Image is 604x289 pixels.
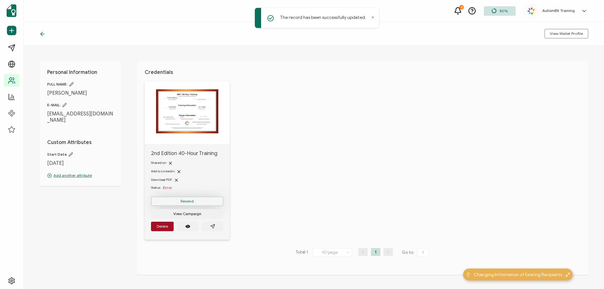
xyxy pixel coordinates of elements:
[500,8,508,13] span: 80%
[181,199,194,203] span: Resend
[151,169,175,173] span: Add to LinkedIn:
[185,224,190,229] ion-icon: eye
[47,152,113,157] span: Start Date
[47,90,113,96] span: [PERSON_NAME]
[542,8,575,13] h5: AutismBX Training
[573,259,604,289] iframe: Chat Widget
[527,6,536,16] img: 55acd4ea-2246-4d5a-820f-7ee15f166b00.jpg
[163,185,172,190] span: Error
[151,222,174,231] button: Delete
[151,150,223,157] span: 2nd Edition 40-Hour Training
[47,173,113,178] p: Add another attribute
[151,209,223,219] button: View Campaign
[47,160,113,166] span: [DATE]
[47,69,113,75] h1: Personal Information
[402,248,430,257] span: Go to
[145,69,580,75] h1: Credentials
[47,111,113,123] span: [EMAIL_ADDRESS][DOMAIN_NAME]
[47,103,113,108] span: E-MAIL:
[550,32,583,36] span: View Wallet Profile
[7,4,16,17] img: sertifier-logomark-colored.svg
[565,272,570,277] img: minimize-icon.svg
[47,82,113,87] span: FULL NAME:
[47,139,113,146] h1: Custom Attributes
[173,212,201,216] span: View Campaign
[151,178,173,182] span: Download PDF:
[371,248,380,256] li: 1
[210,224,215,229] ion-icon: paper plane outline
[474,271,562,278] span: Changing Information of Existing Recipients
[295,248,308,257] span: Total 1
[280,14,366,21] p: The record has been successfully updated.
[313,248,352,257] input: Select
[545,29,588,38] button: View Wallet Profile
[459,5,464,9] div: 9
[151,185,161,190] span: Status:
[151,161,167,165] span: Shared on:
[157,225,168,228] span: Delete
[151,197,223,206] button: Resend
